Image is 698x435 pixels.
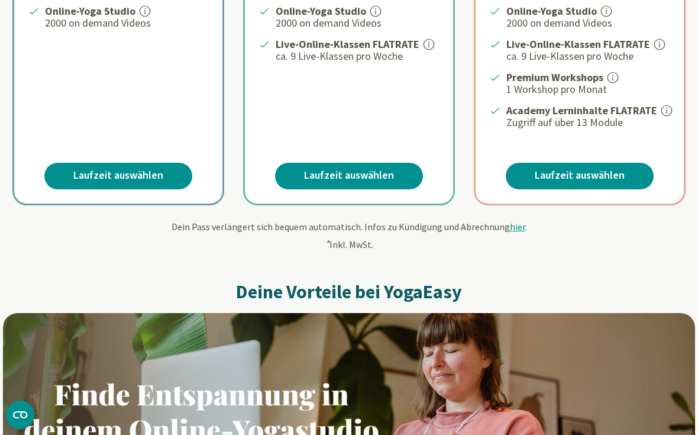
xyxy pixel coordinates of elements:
p: 2000 on demand Videos [45,16,208,30]
a: Laufzeit auswählen [506,163,654,189]
strong: Premium Workshops [506,70,603,84]
a: Laufzeit auswählen [44,163,192,189]
div: Dein Pass verlängert sich bequem automatisch. Infos zu Kündigung und Abrechnung . Inkl. MwSt. [3,220,695,252]
p: Zugriff auf über 13 Module [506,115,670,130]
p: 1 Workshop pro Monat [506,82,670,96]
strong: Academy Lerninhalte FLATRATE [506,104,657,117]
strong: Online-Yoga Studio [276,4,366,18]
button: CMP-Widget öffnen [6,401,34,429]
p: 2000 on demand Videos [276,16,439,30]
strong: Live-Online-Klassen FLATRATE [506,37,650,51]
p: 2000 on demand Videos [506,16,670,30]
p: ca. 9 Live-Klassen pro Woche [506,49,670,63]
h2: Deine Vorteile bei YogaEasy [3,280,695,304]
span: hier [510,221,525,233]
strong: Online-Yoga Studio [506,4,597,18]
strong: Live-Online-Klassen FLATRATE [276,37,419,51]
a: Laufzeit auswählen [275,163,423,189]
strong: Online-Yoga Studio [45,4,135,18]
p: ca. 9 Live-Klassen pro Woche [276,49,439,63]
